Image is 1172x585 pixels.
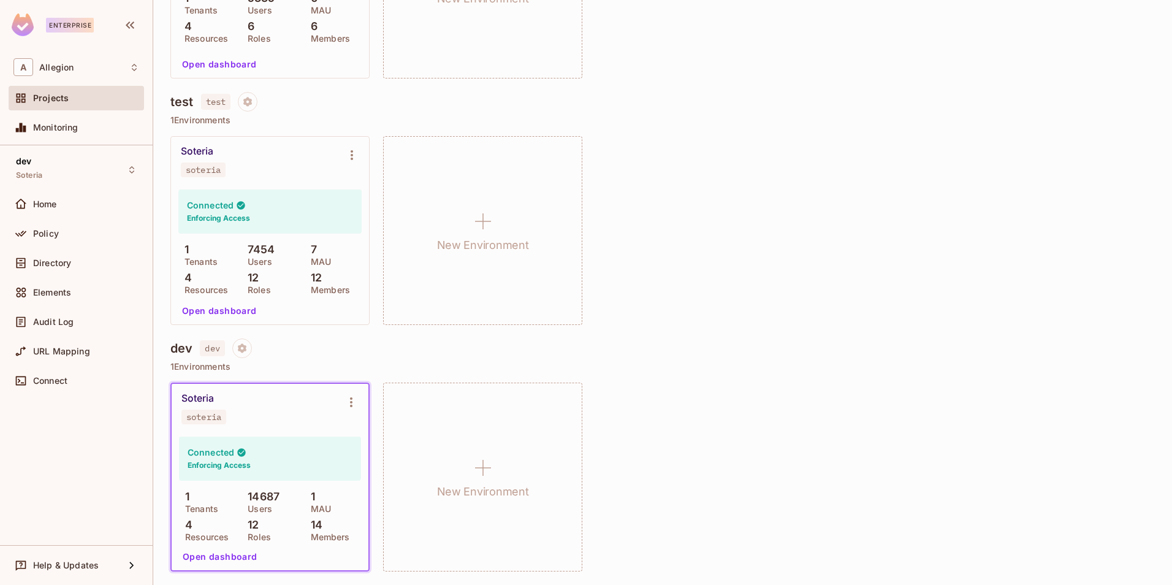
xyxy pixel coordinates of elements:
p: 14 [305,519,322,531]
div: Soteria [181,392,215,405]
p: Members [305,285,350,295]
p: Roles [242,285,271,295]
p: 1 [179,491,189,503]
p: Roles [242,532,271,542]
p: 7 [305,243,317,256]
h6: Enforcing Access [187,213,250,224]
span: Help & Updates [33,560,99,570]
div: Soteria [181,145,214,158]
p: Members [305,532,350,542]
p: Users [242,504,272,514]
span: Projects [33,93,69,103]
p: 4 [179,519,192,531]
p: 4 [178,272,192,284]
h1: New Environment [437,236,529,254]
button: Open dashboard [177,55,262,74]
p: 12 [305,272,322,284]
h1: New Environment [437,483,529,501]
p: 1 [178,243,189,256]
span: dev [200,340,224,356]
p: Resources [178,285,228,295]
button: Open dashboard [177,301,262,321]
span: A [13,58,33,76]
p: 6 [305,20,318,32]
p: Users [242,6,272,15]
span: Elements [33,288,71,297]
p: Users [242,257,272,267]
p: 6 [242,20,254,32]
p: Roles [242,34,271,44]
img: SReyMgAAAABJRU5ErkJggg== [12,13,34,36]
span: Project settings [238,98,257,110]
span: Project settings [232,345,252,356]
span: test [201,94,231,110]
span: Audit Log [33,317,74,327]
h4: Connected [187,199,234,211]
p: Tenants [179,504,218,514]
h4: test [170,94,194,109]
div: Enterprise [46,18,94,32]
p: Resources [179,532,229,542]
div: soteria [186,412,221,422]
button: Open dashboard [178,547,262,567]
p: 4 [178,20,192,32]
p: Members [305,34,350,44]
p: 1 Environments [170,115,1155,125]
h6: Enforcing Access [188,460,251,471]
div: soteria [186,165,221,175]
p: Tenants [178,257,218,267]
p: 1 Environments [170,362,1155,372]
span: dev [16,156,31,166]
span: Monitoring [33,123,78,132]
button: Environment settings [339,390,363,415]
p: 12 [242,519,259,531]
p: MAU [305,257,331,267]
span: Policy [33,229,59,239]
span: Soteria [16,170,42,180]
p: 1 [305,491,315,503]
p: 7454 [242,243,275,256]
span: Home [33,199,57,209]
h4: Connected [188,446,234,458]
p: 12 [242,272,259,284]
span: Workspace: Allegion [39,63,74,72]
p: 14687 [242,491,280,503]
h4: dev [170,341,192,356]
p: MAU [305,6,331,15]
p: MAU [305,504,331,514]
button: Environment settings [340,143,364,167]
p: Tenants [178,6,218,15]
span: Directory [33,258,71,268]
span: Connect [33,376,67,386]
p: Resources [178,34,228,44]
span: URL Mapping [33,346,90,356]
